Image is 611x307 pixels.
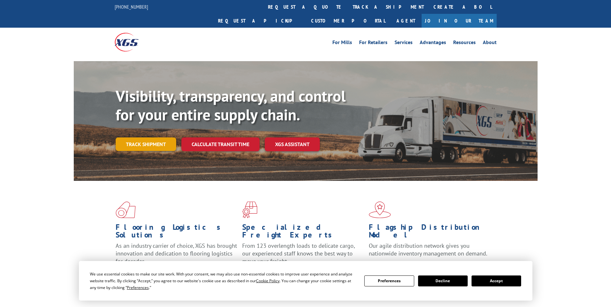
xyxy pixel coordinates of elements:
a: About [483,40,497,47]
button: Accept [472,275,521,286]
a: XGS ASSISTANT [265,137,320,151]
div: Cookie Consent Prompt [79,261,532,301]
a: Services [395,40,413,47]
img: xgs-icon-total-supply-chain-intelligence-red [116,201,136,218]
h1: Specialized Freight Experts [242,223,364,242]
a: Track shipment [116,137,176,151]
span: Our agile distribution network gives you nationwide inventory management on demand. [369,242,487,257]
a: Request a pickup [213,14,306,28]
span: Cookie Policy [256,278,280,284]
button: Decline [418,275,468,286]
h1: Flagship Distribution Model [369,223,491,242]
a: Agent [390,14,422,28]
img: xgs-icon-focused-on-flooring-red [242,201,257,218]
b: Visibility, transparency, and control for your entire supply chain. [116,86,346,125]
a: Customer Portal [306,14,390,28]
a: Join Our Team [422,14,497,28]
h1: Flooring Logistics Solutions [116,223,237,242]
span: Preferences [127,285,149,290]
p: From 123 overlength loads to delicate cargo, our experienced staff knows the best way to move you... [242,242,364,271]
a: Resources [453,40,476,47]
img: xgs-icon-flagship-distribution-model-red [369,201,391,218]
button: Preferences [364,275,414,286]
a: For Retailers [359,40,387,47]
div: We use essential cookies to make our site work. With your consent, we may also use non-essential ... [90,271,357,291]
a: Advantages [420,40,446,47]
span: As an industry carrier of choice, XGS has brought innovation and dedication to flooring logistics... [116,242,237,265]
a: For Mills [332,40,352,47]
a: Calculate transit time [181,137,260,151]
a: [PHONE_NUMBER] [115,4,148,10]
